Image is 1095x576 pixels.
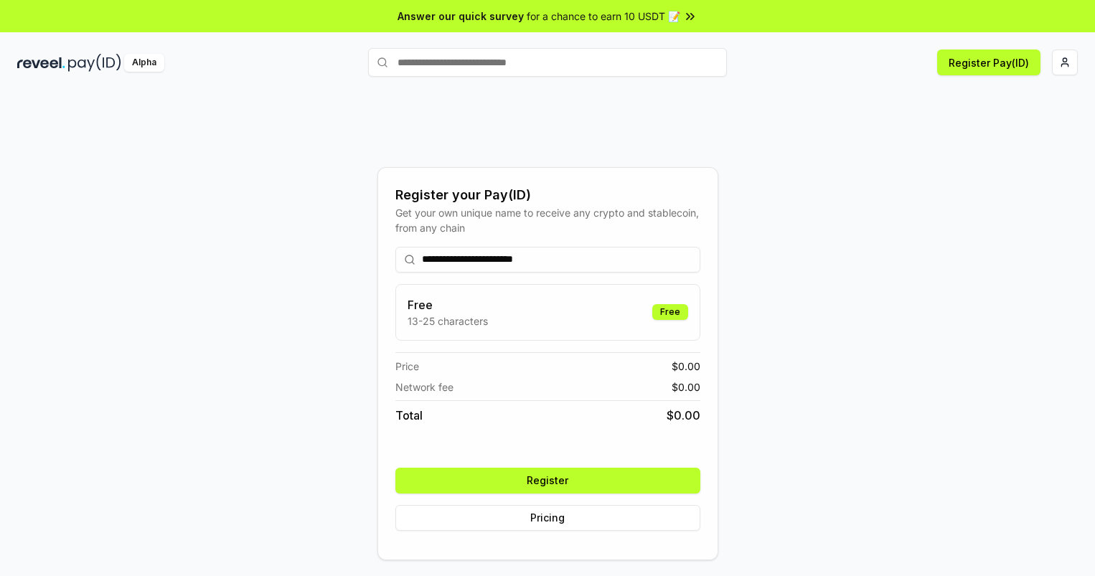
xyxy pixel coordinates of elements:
[652,304,688,320] div: Free
[667,407,700,424] span: $ 0.00
[672,359,700,374] span: $ 0.00
[398,9,524,24] span: Answer our quick survey
[395,359,419,374] span: Price
[395,505,700,531] button: Pricing
[395,468,700,494] button: Register
[937,49,1040,75] button: Register Pay(ID)
[395,379,453,395] span: Network fee
[527,9,680,24] span: for a chance to earn 10 USDT 📝
[17,54,65,72] img: reveel_dark
[408,296,488,313] h3: Free
[395,185,700,205] div: Register your Pay(ID)
[124,54,164,72] div: Alpha
[408,313,488,329] p: 13-25 characters
[395,205,700,235] div: Get your own unique name to receive any crypto and stablecoin, from any chain
[68,54,121,72] img: pay_id
[672,379,700,395] span: $ 0.00
[395,407,423,424] span: Total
